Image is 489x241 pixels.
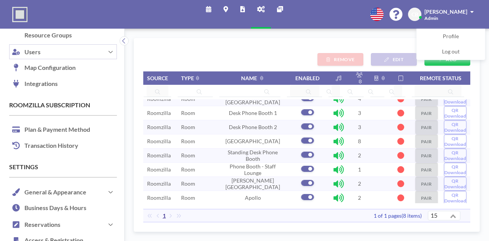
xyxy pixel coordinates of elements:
h4: Resource Groups [9,27,76,43]
a: Plan & Payment Method [9,122,117,138]
span: EDIT [393,57,403,62]
h4: Roomzilla Subscription [9,101,117,109]
button: PAIR [415,177,438,191]
button: General & Appearance [9,184,117,200]
span: Desk Phone Booth 2 [229,124,277,130]
span: 8 [358,138,361,144]
h4: Settings [9,163,117,171]
span: Room [181,180,195,187]
span: Apollo [245,194,261,201]
span: Roomzilla [147,110,171,116]
span: Name [241,75,257,81]
span: Profile [443,33,459,40]
a: Log out [417,44,485,60]
button: QR Download [444,134,466,148]
button: Reservations [9,216,117,233]
span: Room [181,110,195,116]
h4: Transaction History [9,138,82,153]
button: QR Download [444,120,466,134]
span: 15 [429,211,439,220]
span: Room [181,152,195,159]
span: Remote status [420,75,461,81]
span: [GEOGRAPHIC_DATA] [225,138,280,144]
span: 3 [358,110,361,116]
button: QR Download [444,163,466,176]
span: Room [181,166,195,173]
span: (8 items) [402,212,422,219]
button: QR Download [444,191,466,205]
span: Roomzilla [147,138,171,144]
span: Room [181,138,195,144]
span: 2 [358,180,361,187]
button: REMOVE [317,53,363,66]
button: PAIR [415,163,438,176]
span: Room [181,194,195,201]
span: Roomzilla [147,180,171,187]
img: organization-logo [12,7,28,22]
span: Source [147,75,168,81]
a: Map Configuration [9,60,117,76]
div: Search for option [428,211,460,223]
h4: Business Days & Hours [9,200,90,215]
span: [PERSON_NAME][GEOGRAPHIC_DATA] [225,177,280,191]
a: Profile [417,29,485,44]
button: QR Download [444,149,466,162]
span: Phone Booth - Staff Lounge [230,163,276,176]
span: Desk Phone Booth 1 [229,110,277,116]
span: Room [181,124,195,130]
button: PAIR [415,149,438,162]
span: Roomzilla [147,152,171,159]
a: Resource Groups [9,27,117,44]
input: Search for option [439,211,447,221]
h4: General & Appearance [24,188,86,196]
button: EDIT [371,53,417,66]
a: Business Days & Hours [9,200,117,216]
span: Roomzilla [147,124,171,130]
span: Standing Desk Phone Booth [228,149,278,162]
button: PAIR [415,120,438,134]
span: 2 [358,152,361,159]
span: Admin [424,15,438,21]
span: Log out [442,48,460,56]
button: Users [9,44,117,60]
button: QR Download [444,177,466,191]
span: 1 of 1 pages [374,212,402,219]
span: 3 [358,124,361,130]
span: 2 [358,194,361,201]
h4: Reservations [24,221,60,228]
span: Roomzilla [147,166,171,173]
h4: Integrations [9,76,62,91]
button: QR Download [444,106,466,120]
button: PAIR [415,191,438,205]
span: Type [181,75,194,81]
button: PAIR [415,106,438,120]
span: [PERSON_NAME] [424,8,467,15]
span: Enabled [295,75,319,81]
span: REMOVE [334,57,355,62]
span: Roomzilla [147,194,171,201]
button: PAIR [415,134,438,148]
a: Transaction History [9,138,117,154]
a: Integrations [9,76,117,92]
h4: Plan & Payment Method [9,122,94,137]
span: 1 [358,166,361,173]
span: CB [411,11,418,18]
span: 1 [160,212,169,219]
h4: Map Configuration [9,60,79,75]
